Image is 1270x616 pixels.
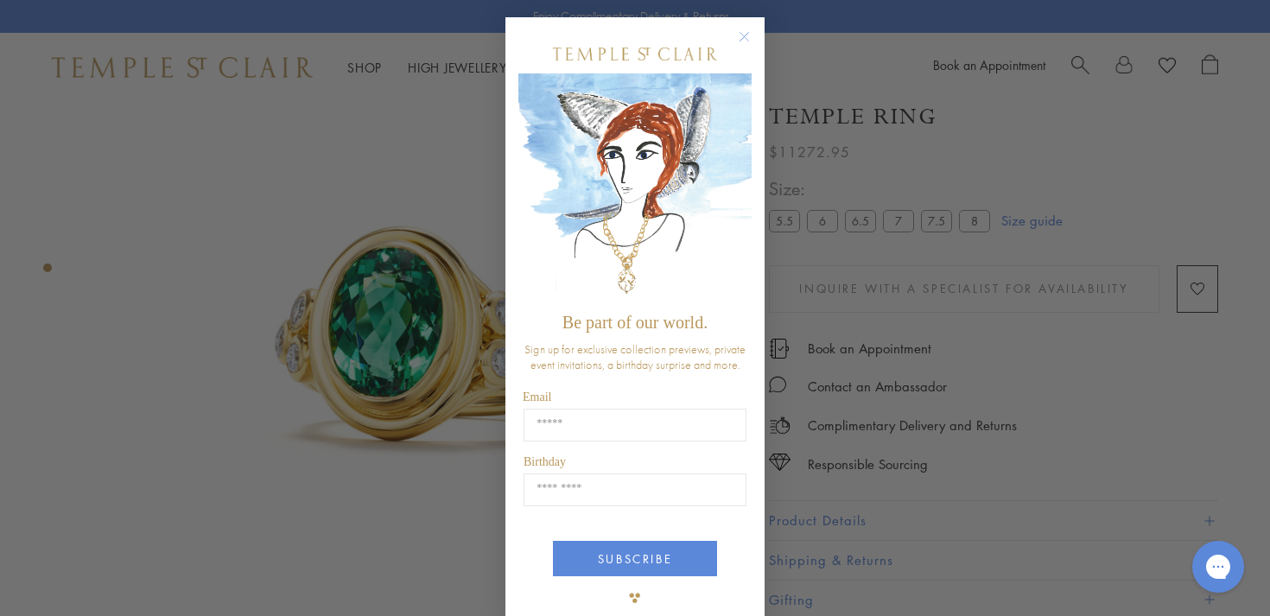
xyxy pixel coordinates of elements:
img: c4a9eb12-d91a-4d4a-8ee0-386386f4f338.jpeg [518,73,752,304]
button: SUBSCRIBE [553,541,717,576]
span: Birthday [524,455,566,468]
span: Email [523,391,551,403]
button: Close dialog [742,35,764,56]
iframe: Gorgias live chat messenger [1184,535,1253,599]
span: Be part of our world. [562,313,708,332]
img: TSC [618,581,652,615]
input: Email [524,409,746,441]
img: Temple St. Clair [553,48,717,60]
span: Sign up for exclusive collection previews, private event invitations, a birthday surprise and more. [524,341,746,372]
